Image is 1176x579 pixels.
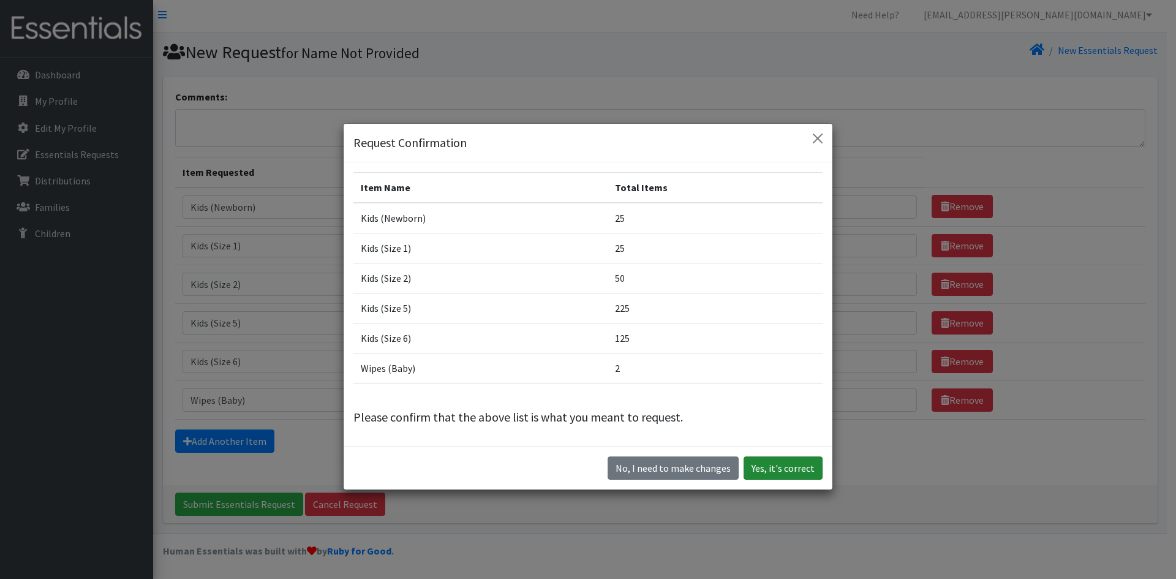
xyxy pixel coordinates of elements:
th: Total Items [608,173,823,203]
td: 125 [608,324,823,354]
td: Kids (Size 1) [353,233,608,263]
button: Yes, it's correct [744,456,823,480]
td: 50 [608,263,823,293]
td: Kids (Size 6) [353,324,608,354]
td: Kids (Newborn) [353,203,608,233]
h5: Request Confirmation [353,134,467,152]
td: 2 [608,354,823,384]
button: Close [808,129,827,148]
th: Item Name [353,173,608,203]
button: No I need to make changes [608,456,739,480]
td: Kids (Size 5) [353,293,608,324]
td: 225 [608,293,823,324]
td: 25 [608,233,823,263]
td: Kids (Size 2) [353,263,608,293]
p: Please confirm that the above list is what you meant to request. [353,408,823,426]
td: 25 [608,203,823,233]
td: Wipes (Baby) [353,354,608,384]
